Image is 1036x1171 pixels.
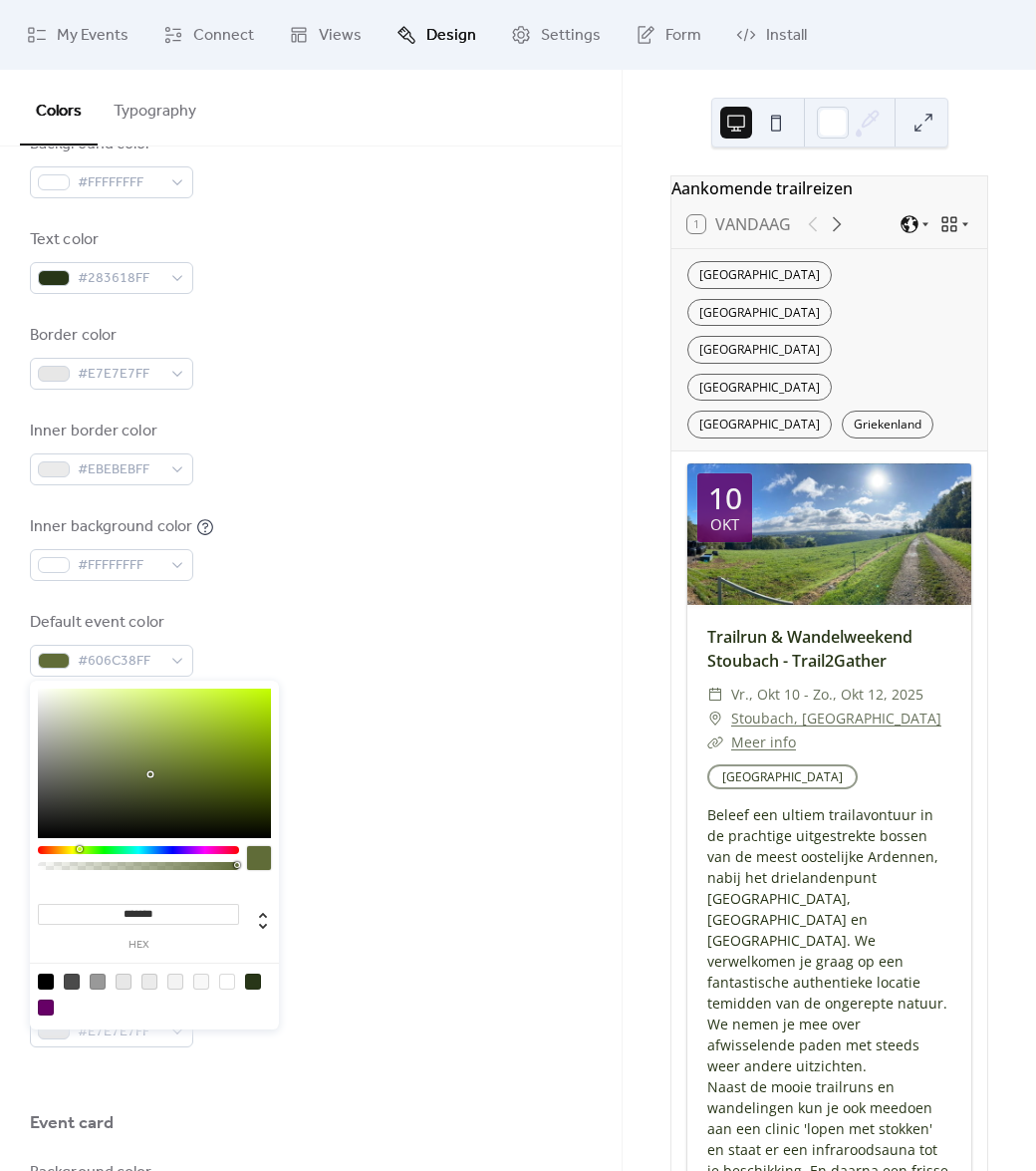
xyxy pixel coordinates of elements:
[687,261,832,289] div: [GEOGRAPHIC_DATA]
[671,176,987,200] div: Aankomende trailreizen
[687,299,832,327] div: [GEOGRAPHIC_DATA]
[78,554,161,578] span: #FFFFFFFF
[78,363,161,387] span: #E7E7E7FF
[710,517,739,532] div: okt
[98,70,212,144] button: Typography
[382,8,491,62] a: Design
[766,24,807,48] span: Install
[141,974,157,990] div: rgb(235, 235, 235)
[707,683,723,707] div: ​
[687,374,832,402] div: [GEOGRAPHIC_DATA]
[90,974,106,990] div: rgb(153, 153, 153)
[78,458,161,482] span: #EBEBEBFF
[38,1000,54,1016] div: rgb(102, 0, 102)
[687,411,832,439] div: [GEOGRAPHIC_DATA]
[731,683,923,707] span: vr., okt 10 - zo., okt 12, 2025
[116,974,131,990] div: rgb(231, 231, 231)
[12,8,143,62] a: My Events
[245,974,261,990] div: rgb(40, 54, 24)
[30,515,192,539] div: Inner background color
[274,8,377,62] a: Views
[541,24,601,48] span: Settings
[38,940,239,951] label: hex
[707,731,723,754] div: ​
[148,8,269,62] a: Connect
[731,732,796,751] a: Meer info
[78,267,161,291] span: #283618FF
[665,24,701,48] span: Form
[30,420,189,443] div: Inner border color
[57,24,129,48] span: My Events
[78,171,161,195] span: #FFFFFFFF
[731,707,941,731] a: Stoubach, [GEOGRAPHIC_DATA]
[78,650,161,674] span: #606C38FF
[319,24,362,48] span: Views
[621,8,716,62] a: Form
[78,1021,161,1044] span: #E7E7E7FF
[708,483,742,513] div: 10
[707,707,723,731] div: ​
[687,336,832,364] div: [GEOGRAPHIC_DATA]
[721,8,822,62] a: Install
[707,626,912,672] a: Trailrun & Wandelweekend Stoubach - Trail2Gather
[30,133,189,156] div: Background color
[426,24,476,48] span: Design
[842,411,933,439] div: Griekenland
[64,974,80,990] div: rgb(74, 74, 74)
[496,8,616,62] a: Settings
[193,974,209,990] div: rgb(248, 248, 248)
[30,324,189,348] div: Border color
[167,974,183,990] div: rgb(243, 243, 243)
[30,228,189,252] div: Text color
[193,24,254,48] span: Connect
[30,1111,114,1135] div: Event card
[219,974,235,990] div: rgb(255, 255, 255)
[20,70,98,146] button: Colors
[30,611,189,635] div: Default event color
[38,974,54,990] div: rgb(0, 0, 0)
